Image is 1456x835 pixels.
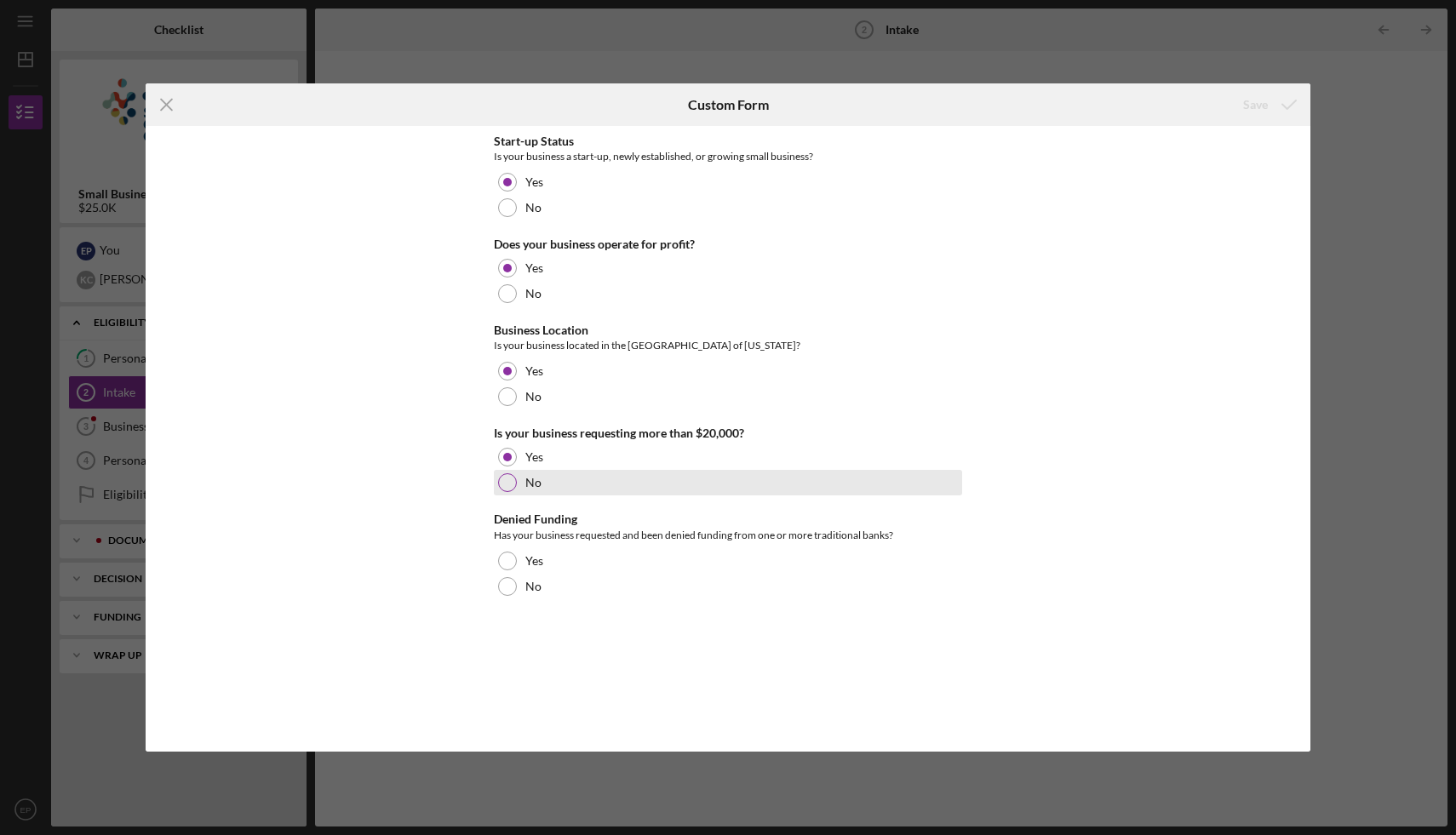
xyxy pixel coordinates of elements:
[494,237,962,251] div: Does your business operate for profit?
[494,148,962,165] div: Is your business a start-up, newly established, or growing small business?
[525,201,542,214] label: No
[525,175,543,189] label: Yes
[525,450,543,464] label: Yes
[1226,88,1310,122] button: Save
[525,476,542,489] label: No
[494,337,962,354] div: Is your business located in the [GEOGRAPHIC_DATA] of [US_STATE]?
[525,364,543,378] label: Yes
[1243,88,1268,122] div: Save
[525,554,543,568] label: Yes
[525,287,542,300] label: No
[525,390,542,403] label: No
[494,323,962,337] div: Business Location
[494,426,962,440] div: Is your business requesting more than $20,000?
[494,512,962,526] div: Denied Funding
[494,527,962,544] div: Has your business requested and been denied funding from one or more traditional banks?
[525,580,542,593] label: No
[688,97,769,112] h6: Custom Form
[494,134,962,148] div: Start-up Status
[525,261,543,275] label: Yes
